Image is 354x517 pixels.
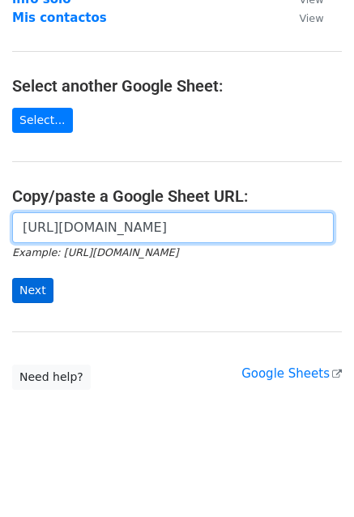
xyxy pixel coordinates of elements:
a: View [283,11,323,25]
a: Google Sheets [241,366,342,381]
small: Example: [URL][DOMAIN_NAME] [12,246,178,258]
div: Widget de chat [273,439,354,517]
a: Mis contactos [12,11,107,25]
a: Select... [12,108,73,133]
h4: Copy/paste a Google Sheet URL: [12,186,342,206]
small: View [299,12,323,24]
input: Paste your Google Sheet URL here [12,212,334,243]
input: Next [12,278,53,303]
h4: Select another Google Sheet: [12,76,342,96]
a: Need help? [12,365,91,390]
iframe: Chat Widget [273,439,354,517]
